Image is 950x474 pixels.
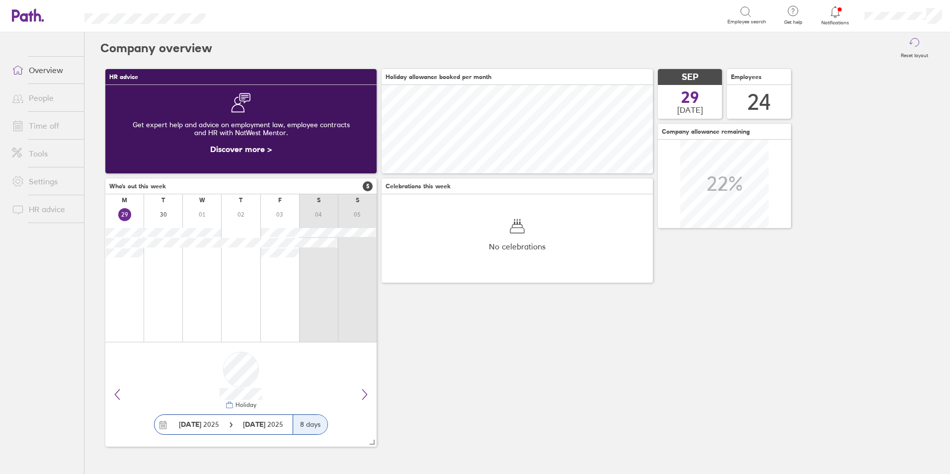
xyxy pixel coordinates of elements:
a: HR advice [4,199,84,219]
span: Employee search [727,19,766,25]
span: 29 [681,89,699,105]
div: Holiday [234,401,256,408]
a: Notifications [819,5,852,26]
div: T [161,197,165,204]
div: 8 days [293,415,327,434]
strong: [DATE] [179,420,201,429]
a: Time off [4,116,84,136]
span: Notifications [819,20,852,26]
span: HR advice [109,74,138,80]
div: F [278,197,282,204]
div: S [317,197,320,204]
a: Settings [4,171,84,191]
span: 2025 [179,420,219,428]
span: 2025 [243,420,283,428]
label: Reset layout [895,50,934,59]
span: No celebrations [489,242,546,251]
button: Reset layout [895,32,934,64]
div: M [122,197,127,204]
div: T [239,197,242,204]
div: Search [233,10,258,19]
span: 5 [363,181,373,191]
span: SEP [682,72,699,82]
span: Holiday allowance booked per month [386,74,491,80]
span: Employees [731,74,762,80]
div: 24 [747,89,771,115]
div: Get expert help and advice on employment law, employee contracts and HR with NatWest Mentor. [113,113,369,145]
a: Discover more > [210,144,272,154]
span: Who's out this week [109,183,166,190]
a: People [4,88,84,108]
span: [DATE] [677,105,703,114]
div: W [199,197,205,204]
h2: Company overview [100,32,212,64]
span: Celebrations this week [386,183,451,190]
span: Get help [777,19,809,25]
strong: [DATE] [243,420,267,429]
div: S [356,197,359,204]
a: Overview [4,60,84,80]
span: Company allowance remaining [662,128,750,135]
a: Tools [4,144,84,163]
